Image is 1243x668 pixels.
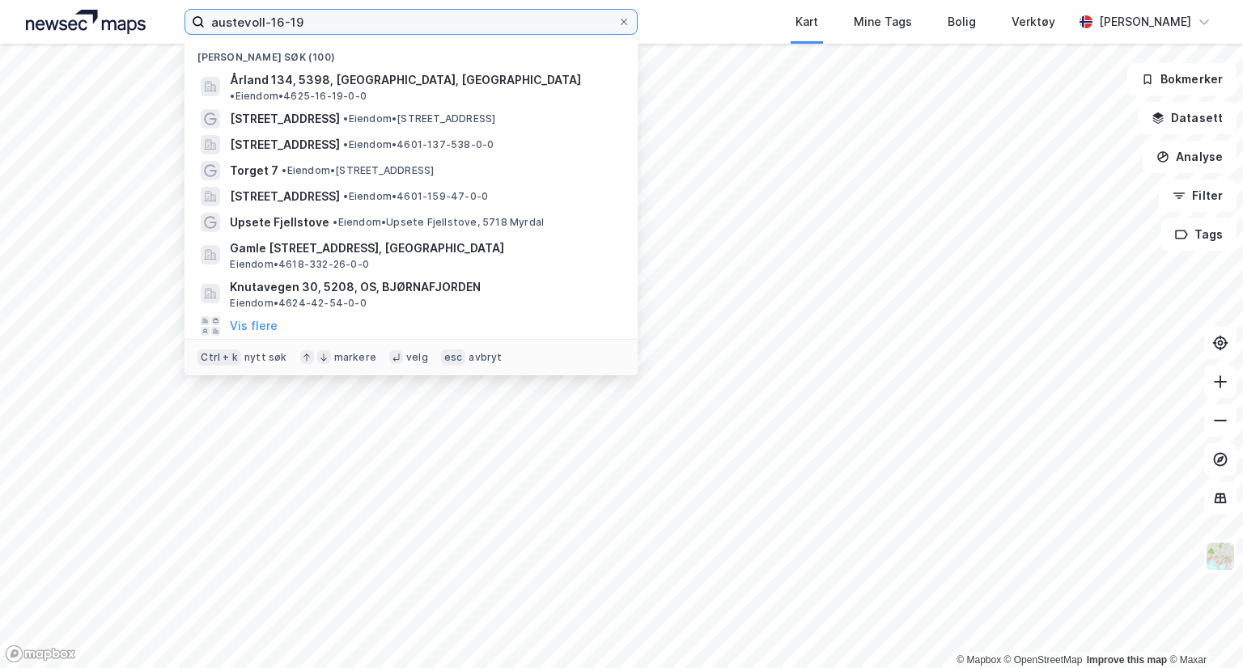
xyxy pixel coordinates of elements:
span: Torget 7 [230,161,278,180]
span: Upsete Fjellstove [230,213,329,232]
span: Knutavegen 30, 5208, OS, BJØRNAFJORDEN [230,277,618,297]
span: • [333,216,337,228]
input: Søk på adresse, matrikkel, gårdeiere, leietakere eller personer [205,10,617,34]
span: • [230,90,235,102]
button: Analyse [1143,141,1237,173]
span: Eiendom • 4601-159-47-0-0 [343,190,488,203]
a: Improve this map [1087,654,1167,666]
button: Bokmerker [1127,63,1237,95]
span: [STREET_ADDRESS] [230,109,340,129]
iframe: Chat Widget [1162,590,1243,668]
a: Mapbox [957,654,1001,666]
div: avbryt [469,351,502,364]
span: [STREET_ADDRESS] [230,187,340,206]
img: Z [1205,541,1236,572]
div: [PERSON_NAME] søk (100) [185,38,638,67]
span: Eiendom • 4624-42-54-0-0 [230,297,366,310]
button: Filter [1159,180,1237,212]
div: Kontrollprogram for chat [1162,590,1243,668]
span: Eiendom • [STREET_ADDRESS] [343,112,495,125]
span: Eiendom • [STREET_ADDRESS] [282,164,434,177]
a: Mapbox homepage [5,645,76,663]
div: esc [441,349,466,366]
button: Datasett [1138,102,1237,134]
span: • [282,164,286,176]
div: Verktøy [1012,12,1055,32]
span: • [343,190,348,202]
img: logo.a4113a55bc3d86da70a041830d287a7e.svg [26,10,146,34]
span: Årland 134, 5398, [GEOGRAPHIC_DATA], [GEOGRAPHIC_DATA] [230,70,581,90]
div: velg [406,351,428,364]
span: Eiendom • 4625-16-19-0-0 [230,90,367,103]
div: Ctrl + k [197,349,241,366]
div: nytt søk [244,351,287,364]
div: Bolig [948,12,976,32]
div: [PERSON_NAME] [1099,12,1191,32]
span: Gamle [STREET_ADDRESS], [GEOGRAPHIC_DATA] [230,239,618,258]
span: Eiendom • Upsete Fjellstove, 5718 Myrdal [333,216,544,229]
a: OpenStreetMap [1004,654,1083,666]
div: Mine Tags [854,12,912,32]
span: [STREET_ADDRESS] [230,135,340,154]
button: Tags [1161,218,1237,251]
span: • [343,138,348,150]
span: • [343,112,348,125]
span: Eiendom • 4601-137-538-0-0 [343,138,494,151]
div: Kart [795,12,818,32]
div: markere [334,351,376,364]
span: Eiendom • 4618-332-26-0-0 [230,258,369,271]
button: Vis flere [230,316,278,336]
